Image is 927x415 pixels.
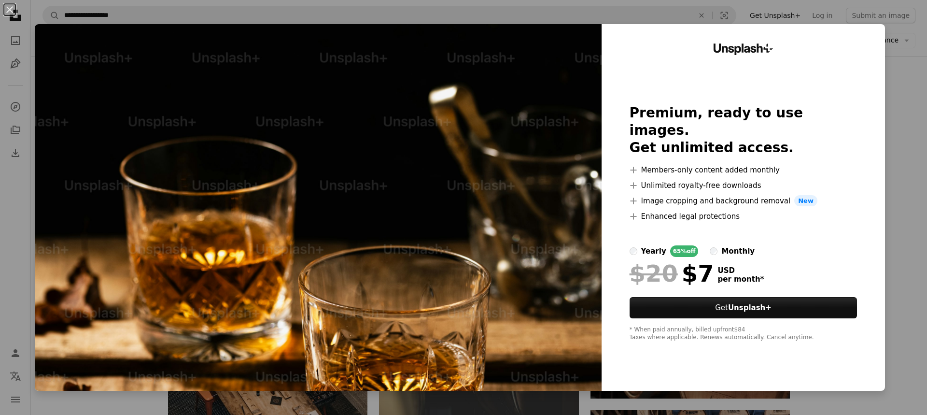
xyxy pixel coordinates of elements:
[718,275,764,284] span: per month *
[670,245,699,257] div: 65% off
[630,104,857,157] h2: Premium, ready to use images. Get unlimited access.
[630,261,678,286] span: $20
[630,297,857,318] button: GetUnsplash+
[630,195,857,207] li: Image cropping and background removal
[710,247,717,255] input: monthly
[630,180,857,191] li: Unlimited royalty-free downloads
[630,211,857,222] li: Enhanced legal protections
[794,195,817,207] span: New
[728,303,772,312] strong: Unsplash+
[630,164,857,176] li: Members-only content added monthly
[641,245,666,257] div: yearly
[718,266,764,275] span: USD
[630,326,857,342] div: * When paid annually, billed upfront $84 Taxes where applicable. Renews automatically. Cancel any...
[630,247,637,255] input: yearly65%off
[721,245,755,257] div: monthly
[630,261,714,286] div: $7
